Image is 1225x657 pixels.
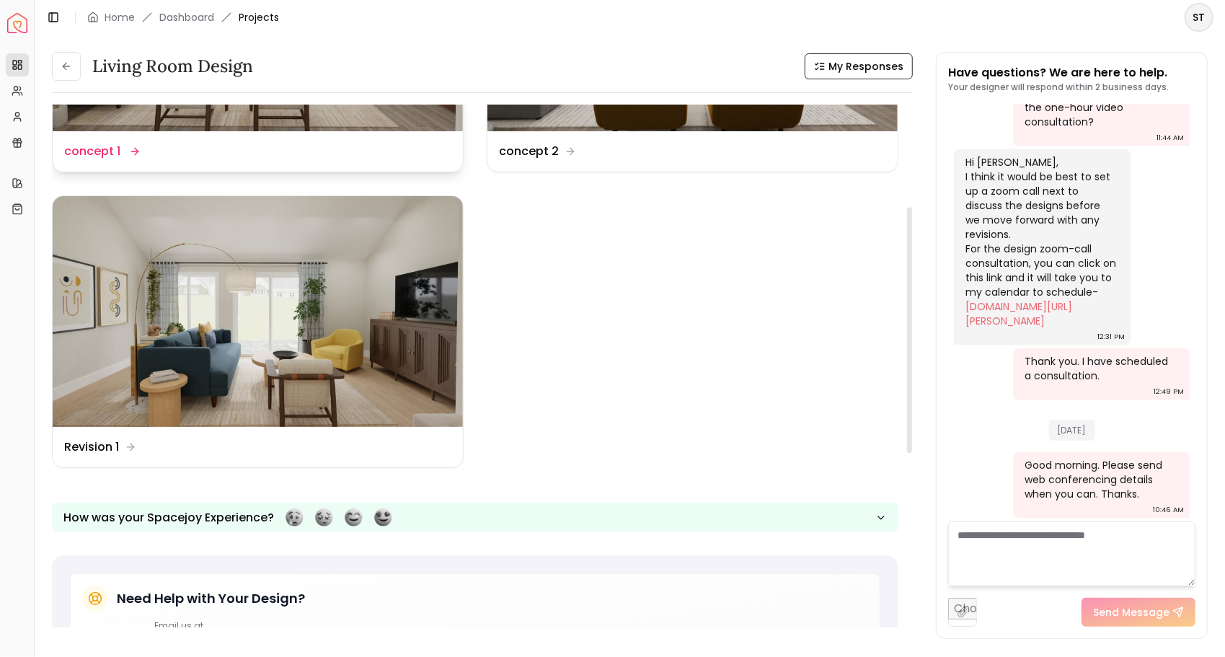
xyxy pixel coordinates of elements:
div: Hi [PERSON_NAME], I think it would be best to set up a zoom call next to discuss the designs befo... [965,155,1116,328]
div: 12:49 PM [1154,384,1184,399]
h5: Need Help with Your Design? [117,588,305,609]
img: Spacejoy Logo [7,13,27,33]
div: Thank you. I have scheduled a consultation. [1025,354,1175,383]
a: Dashboard [159,10,214,25]
a: Revision 1Revision 1 [52,195,464,468]
span: [DATE] [1049,420,1095,441]
span: ST [1186,4,1212,30]
div: 11:44 AM [1157,131,1184,145]
p: Email us at [154,620,286,632]
dd: Revision 1 [64,438,119,456]
dd: concept 2 [499,143,559,160]
p: Your designer will respond within 2 business days. [948,81,1169,93]
p: How was your Spacejoy Experience? [63,509,274,526]
nav: breadcrumb [87,10,279,25]
h3: Living Room design [92,55,253,78]
dd: concept 1 [64,143,120,160]
div: Good morning. Please send web conferencing details when you can. Thanks. [1025,458,1175,501]
a: Spacejoy [7,13,27,33]
div: 12:31 PM [1097,330,1125,344]
img: Revision 1 [53,196,463,427]
p: Have questions? We are here to help. [948,64,1169,81]
div: 10:46 AM [1153,503,1184,517]
a: [DOMAIN_NAME][URL][PERSON_NAME] [965,299,1072,328]
button: ST [1185,3,1213,32]
button: My Responses [805,53,913,79]
span: Projects [239,10,279,25]
button: How was your Spacejoy Experience?Feeling terribleFeeling badFeeling goodFeeling awesome [52,503,898,532]
span: My Responses [828,59,903,74]
a: Home [105,10,135,25]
